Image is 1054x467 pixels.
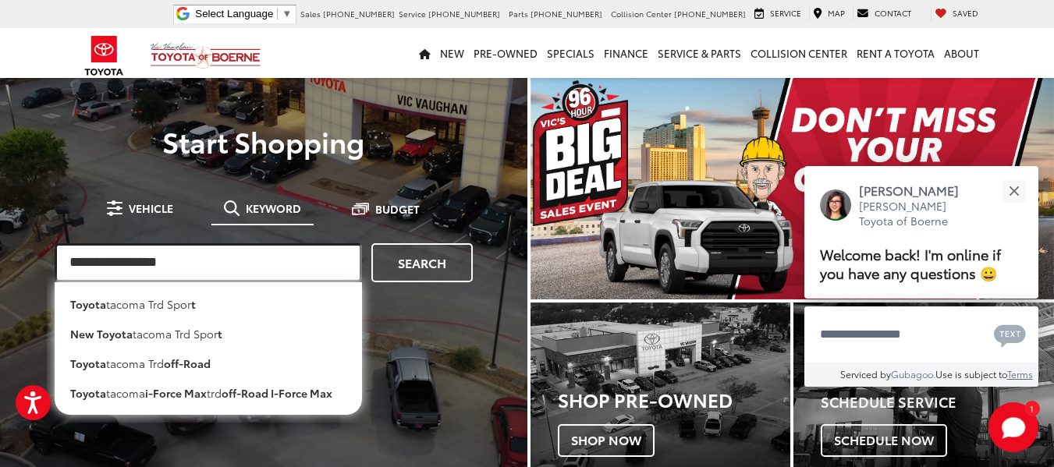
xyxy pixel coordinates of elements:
li: tacoma trd spor [55,319,362,348]
span: ▼ [282,8,292,19]
a: Rent a Toyota [852,28,939,78]
a: New [435,28,469,78]
li: tacoma trd [55,348,362,378]
b: toyota [70,385,106,401]
b: i-force max [145,385,207,401]
a: Select Language​ [195,8,292,19]
span: ​ [277,8,278,19]
span: Contact [875,7,911,19]
span: Serviced by [840,367,891,380]
button: Close [997,174,1031,207]
span: Service [770,7,801,19]
span: Welcome back! I'm online if you have any questions 😀 [820,243,1001,283]
span: Shop Now [558,424,655,457]
h4: Schedule Service [821,394,1054,410]
span: [PHONE_NUMBER] [531,8,602,19]
span: [PHONE_NUMBER] [428,8,500,19]
svg: Text [994,323,1026,348]
p: Start Shopping [33,126,495,157]
li: tacoma trd spor [55,282,362,319]
a: Map [809,7,849,21]
b: off-road i-force max [222,385,332,401]
span: Service [399,8,426,19]
span: Collision Center [611,8,672,19]
span: [PHONE_NUMBER] [323,8,395,19]
b: off-road [164,356,211,371]
a: Service [751,7,805,21]
span: Vehicle [129,203,173,214]
a: Home [414,28,435,78]
span: Budget [375,203,420,214]
a: Gubagoo. [891,367,935,380]
span: Parts [509,8,528,19]
button: Chat with SMS [989,317,1031,352]
b: toyota [70,356,106,371]
svg: Start Chat [988,402,1038,452]
span: Schedule Now [821,424,947,457]
b: t [191,296,196,312]
p: [PERSON_NAME] Toyota of Boerne [859,199,974,229]
span: Saved [953,7,978,19]
li: tacoma trd [55,408,362,437]
button: Toggle Chat Window [988,402,1038,452]
a: Service & Parts: Opens in a new tab [653,28,746,78]
ul: Search Suggestions [55,282,362,415]
img: Toyota [75,30,133,81]
a: Terms [1007,367,1033,380]
span: Keyword [246,203,301,214]
h3: Shop Pre-Owned [558,389,791,409]
a: Search [371,243,473,282]
img: Vic Vaughan Toyota of Boerne [150,42,261,69]
div: Close[PERSON_NAME][PERSON_NAME] Toyota of BoerneWelcome back! I'm online if you have any question... [804,166,1038,387]
a: Specials [542,28,599,78]
b: t [218,326,222,341]
p: [PERSON_NAME] [859,182,974,199]
a: Pre-Owned [469,28,542,78]
span: Sales [300,8,321,19]
span: [PHONE_NUMBER] [674,8,746,19]
span: Use is subject to [935,367,1007,380]
a: My Saved Vehicles [931,7,982,21]
b: new toyota [70,326,133,341]
textarea: Type your message [804,306,1038,363]
li: tacoma trd [55,378,362,408]
a: About [939,28,984,78]
a: Finance [599,28,653,78]
span: Map [828,7,845,19]
b: toyota [70,296,106,312]
a: Collision Center [746,28,852,78]
span: Select Language [195,8,273,19]
span: 1 [1030,405,1034,412]
a: Contact [853,7,915,21]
